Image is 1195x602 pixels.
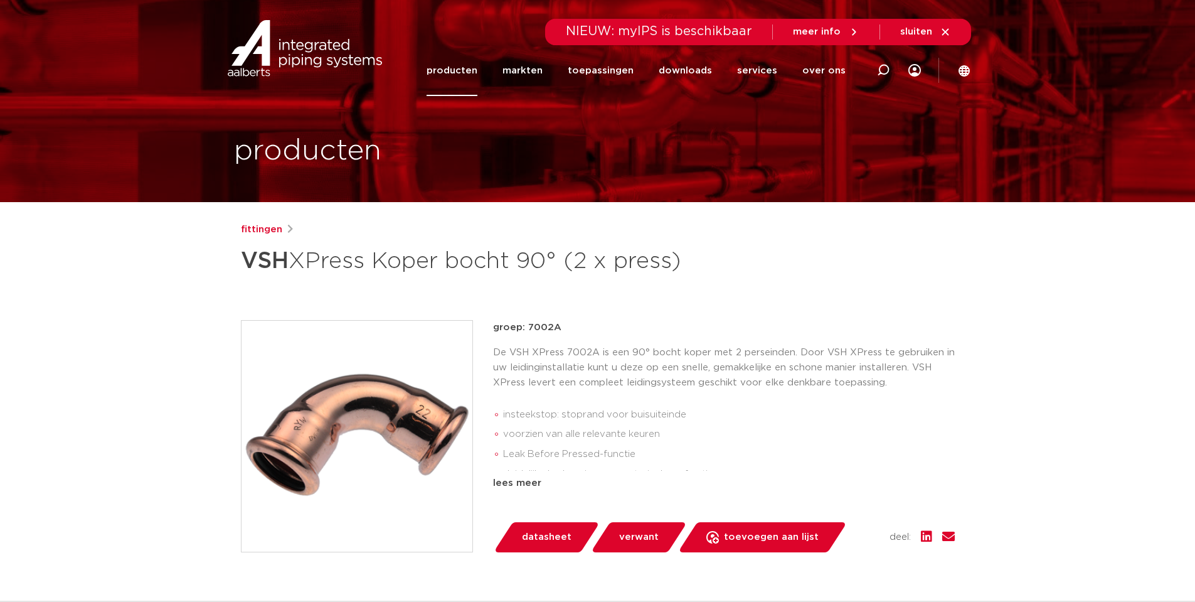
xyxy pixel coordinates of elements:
[737,45,777,96] a: services
[493,320,955,335] p: groep: 7002A
[503,444,955,465] li: Leak Before Pressed-functie
[900,26,951,38] a: sluiten
[619,527,659,547] span: verwant
[427,45,846,96] nav: Menu
[503,424,955,444] li: voorzien van alle relevante keuren
[493,345,955,390] p: De VSH XPress 7002A is een 90° bocht koper met 2 perseinden. Door VSH XPress te gebruiken in uw l...
[493,522,600,552] a: datasheet
[502,45,543,96] a: markten
[908,45,921,96] div: my IPS
[522,527,571,547] span: datasheet
[793,26,859,38] a: meer info
[503,465,955,485] li: duidelijke herkenning van materiaal en afmeting
[241,222,282,237] a: fittingen
[724,527,819,547] span: toevoegen aan lijst
[234,131,381,171] h1: producten
[793,27,841,36] span: meer info
[590,522,687,552] a: verwant
[427,45,477,96] a: producten
[900,27,932,36] span: sluiten
[493,476,955,491] div: lees meer
[890,530,911,545] span: deel:
[241,250,289,272] strong: VSH
[659,45,712,96] a: downloads
[566,25,752,38] span: NIEUW: myIPS is beschikbaar
[503,405,955,425] li: insteekstop: stoprand voor buisuiteinde
[568,45,634,96] a: toepassingen
[241,242,712,280] h1: XPress Koper bocht 90° (2 x press)
[802,45,846,96] a: over ons
[242,321,472,552] img: Product Image for VSH XPress Koper bocht 90° (2 x press)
